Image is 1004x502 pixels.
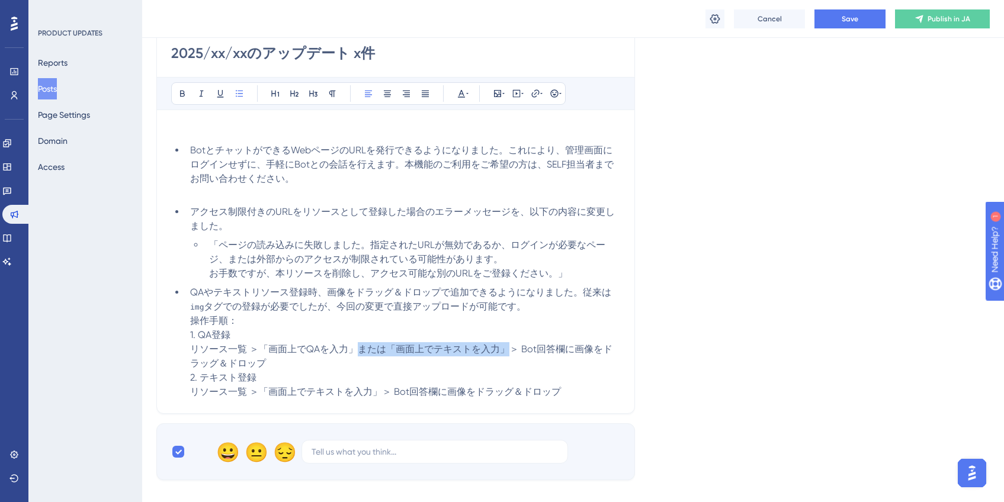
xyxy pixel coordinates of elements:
button: Reports [38,52,68,73]
div: 1 [82,6,86,15]
button: Cancel [734,9,805,28]
span: 「ページの読み込みに失敗しました。指定されたURLが無効であるか、ログインが必要なページ、または外部からのアクセスが制限されている可能性があります。 [209,239,605,265]
span: Publish in JA [928,14,970,24]
div: 😔 [273,442,292,461]
span: img [190,303,204,311]
button: Domain [38,130,68,152]
span: リソース一覧 ＞「画面上でテキストを入力」＞ Bot回答欄に画像をドラッグ＆ドロップ [190,386,561,397]
input: Post Title [171,44,620,63]
span: リソース一覧 ＞「画面上でQAを入力」または「画面上でテキストを入力」＞ Bot回答欄に画像をドラッグ＆ドロップ [190,343,612,369]
span: 2. テキスト登録 [190,372,256,383]
span: 操作手順： [190,315,238,326]
input: Tell us what you think... [312,445,558,458]
span: Save [842,14,858,24]
span: お手数ですが、本リソースを削除し、アクセス可能な別のURLをご登録ください。」 [209,268,567,279]
span: 1. QA登録 [190,329,230,340]
button: Posts [38,78,57,99]
button: Page Settings [38,104,90,125]
button: Publish in JA [895,9,990,28]
div: 😀 [216,442,235,461]
div: PRODUCT UPDATES [38,28,102,38]
div: 😐 [245,442,264,461]
span: QAやテキストリソース登録時、画像をドラッグ＆ドロップで追加できるようになりました。従来は [190,287,611,298]
span: Cancel [758,14,782,24]
button: Access [38,156,65,178]
span: タグでの登録が必要でしたが、今回の変更で直接アップロードが可能です。 [204,301,526,312]
span: BotとチャットができるWebページのURLを発行できるようになりました。これにより、管理画面にログインせずに、手軽にBotとの会話を行えます。本機能のご利用をご希望の方は、SELF担当者までお... [190,144,614,184]
button: Save [814,9,886,28]
span: Need Help? [28,3,74,17]
span: アクセス制限付きのURLをリソースとして登録した場合のエラーメッセージを、以下の内容に変更しました。 [190,206,615,231]
iframe: UserGuiding AI Assistant Launcher [954,455,990,491]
